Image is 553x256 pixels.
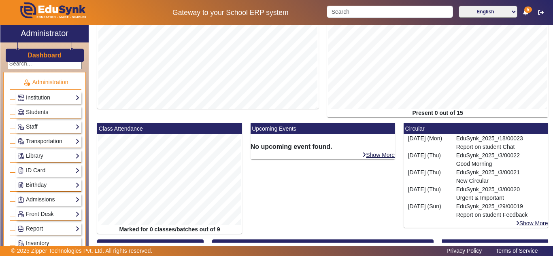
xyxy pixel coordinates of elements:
[404,168,452,185] div: [DATE] (Thu)
[97,123,242,134] mat-card-header: Class Attendance
[404,123,548,134] mat-card-header: Circular
[26,109,48,115] span: Students
[27,51,62,59] a: Dashboard
[18,240,24,246] img: Inventory.png
[251,123,395,134] mat-card-header: Upcoming Events
[17,108,80,117] a: Students
[404,134,452,151] div: [DATE] (Mon)
[212,239,434,251] mat-card-header: Fee Report
[452,151,548,168] div: EduSynk_2025_/3/00022
[452,168,548,185] div: EduSynk_2025_/3/00021
[143,8,319,17] h5: Gateway to your School ERP system
[456,177,544,185] p: New Circular
[491,245,542,256] a: Terms of Service
[452,202,548,219] div: EduSynk_2025_/29/00019
[21,28,68,38] h2: Administrator
[10,78,81,87] p: Administration
[456,194,544,202] p: Urgent & Important
[0,25,89,42] a: Administrator
[456,160,544,168] p: Good Morning
[17,239,80,248] a: Inventory
[251,143,395,150] h6: No upcoming event found.
[452,134,548,151] div: EduSynk_2025_/18/00023
[18,109,24,115] img: Students.png
[11,247,153,255] p: © 2025 Zipper Technologies Pvt. Ltd. All rights reserved.
[524,6,532,13] span: 5
[26,240,49,246] span: Inventory
[456,211,544,219] p: Report on student Feedback
[404,202,452,219] div: [DATE] (Sun)
[515,220,549,227] a: Show More
[8,58,82,69] input: Search...
[452,185,548,202] div: EduSynk_2025_/3/00020
[362,151,395,159] a: Show More
[97,239,204,251] mat-card-header: AbsentToday
[23,79,30,86] img: Administration.png
[456,143,544,151] p: Report on student Chat
[97,225,242,234] div: Marked for 0 classes/batches out of 9
[28,51,62,59] h3: Dashboard
[327,6,453,18] input: Search
[404,151,452,168] div: [DATE] (Thu)
[442,245,486,256] a: Privacy Policy
[404,185,452,202] div: [DATE] (Thu)
[327,109,549,117] div: Present 0 out of 15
